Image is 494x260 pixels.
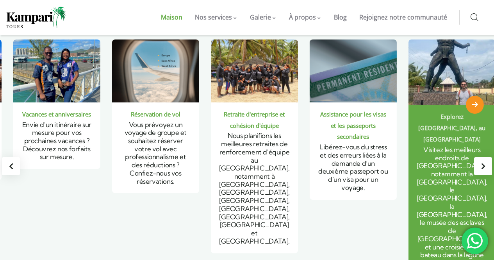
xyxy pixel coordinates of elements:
[195,13,232,22] font: Nos services
[125,120,187,185] font: Vous prévoyez un voyage de groupe et souhaitez réserver votre vol avec professionnalisme et des r...
[131,110,180,118] font: Réservation de vol
[289,13,316,22] font: À propos
[13,39,100,181] div: 3 / 6
[418,113,485,143] font: Explorez [GEOGRAPHIC_DATA], au [GEOGRAPHIC_DATA]
[310,39,397,211] div: 6 / 6
[22,110,91,118] font: Vacances et anniversaires
[22,120,91,161] font: Envie d'un itinéraire sur mesure pour vos prochaines vacances ? Découvrez nos forfaits sur mesure.
[250,13,271,22] font: Galerie
[318,143,388,192] font: Libérez-vous du stress et des erreurs liées à la demande d’un deuxième passeport ou d’un visa pou...
[13,39,100,102] img: Envie d'un itinéraire sur mesure pour vos prochaines vacances ? Découvrez nos forfaits sur mesure.
[310,39,397,102] img: Libérez-vous du stress et des erreurs liées à la demande d’un deuxième passeport ou d’un visa pou...
[219,131,290,245] font: Nous planifions les meilleures retraites de renforcement d'équipe au [GEOGRAPHIC_DATA], notamment...
[359,13,447,22] font: Rejoignez notre communauté
[161,13,182,22] font: Maison
[462,228,488,254] div: 'Chat
[224,110,285,129] font: Retraite d'entreprise et cohésion d'équipe
[320,110,386,141] font: Assistance pour les visas et les passeports secondaires
[211,39,298,102] img: Nous planifions les meilleures retraites de renforcement d'équipe au Nigéria, notamment à Lagos, ...
[474,157,492,175] div: Diapositive suivante
[112,39,199,205] div: 4 / 6
[2,157,20,175] div: Diapositive précédente
[334,13,347,22] font: Blog
[112,39,199,102] img: Vous prévoyez un voyage de groupe et souhaitez réserver votre vol avec professionnalisme et des r...
[6,7,66,28] img: Maison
